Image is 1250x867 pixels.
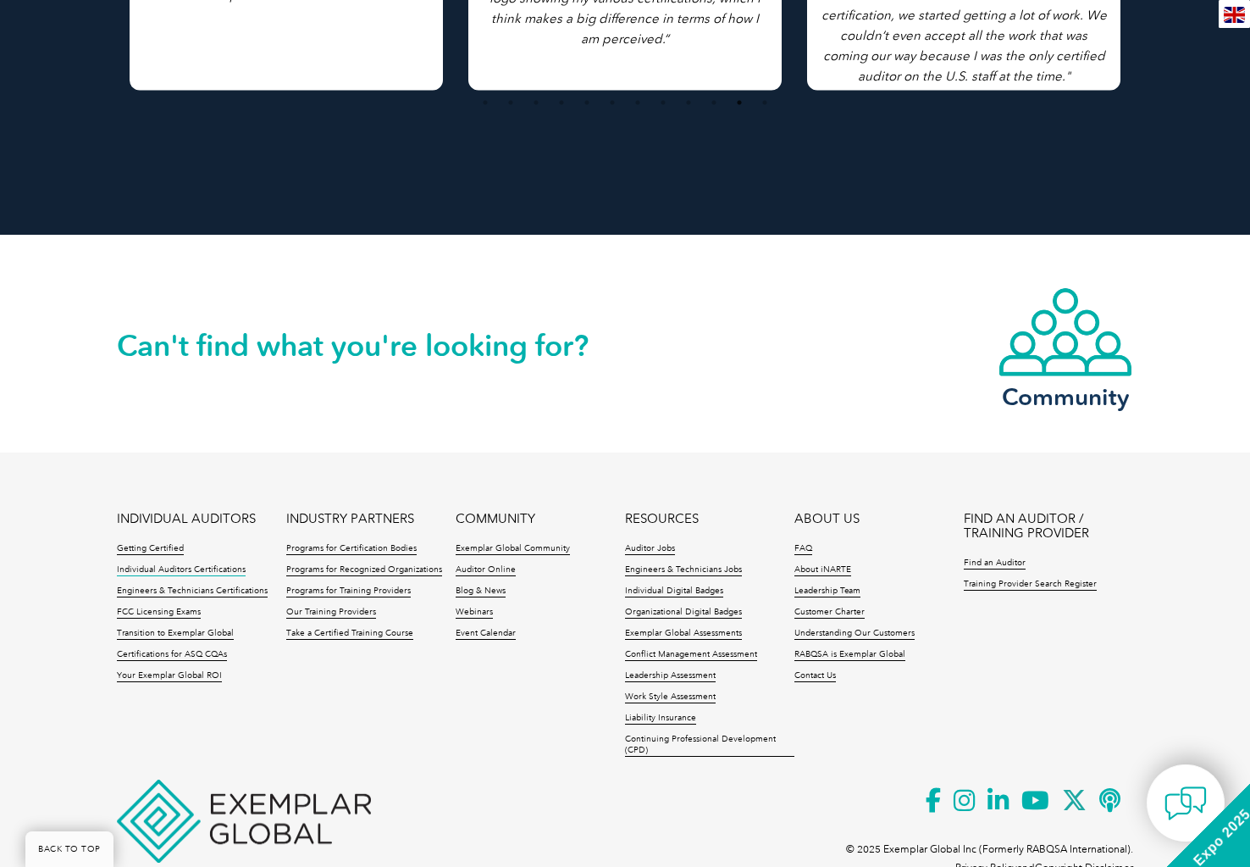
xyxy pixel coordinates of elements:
a: Event Calendar [456,628,516,640]
a: RABQSA is Exemplar Global [794,649,905,661]
img: en [1224,7,1245,23]
a: Webinars [456,607,493,619]
a: Programs for Recognized Organizations [286,564,442,576]
h2: Can't find what you're looking for? [117,332,625,359]
h3: Community [998,386,1133,408]
a: Leadership Team [794,586,860,597]
a: Programs for Training Providers [286,586,411,597]
a: RESOURCES [625,512,699,526]
img: Exemplar Global [117,780,371,863]
a: Getting Certified [117,543,184,555]
a: Leadership Assessment [625,670,716,682]
a: BACK TO TOP [25,831,113,867]
a: Understanding Our Customers [794,628,915,640]
a: Individual Auditors Certifications [117,564,246,576]
img: icon-community.webp [998,286,1133,378]
a: Engineers & Technicians Jobs [625,564,742,576]
a: Find an Auditor [964,558,1026,570]
a: FCC Licensing Exams [117,607,201,619]
p: © 2025 Exemplar Global Inc (Formerly RABQSA International). [846,840,1133,859]
button: 8 of 4 [655,94,672,111]
button: 4 of 4 [553,94,570,111]
a: INDUSTRY PARTNERS [286,512,414,526]
button: 11 of 4 [731,94,748,111]
a: Transition to Exemplar Global [117,628,234,640]
a: Take a Certified Training Course [286,628,413,640]
a: FIND AN AUDITOR / TRAINING PROVIDER [964,512,1133,541]
button: 9 of 4 [680,94,697,111]
a: Liability Insurance [625,713,696,725]
a: Programs for Certification Bodies [286,543,417,555]
a: Community [998,286,1133,408]
a: Work Style Assessment [625,692,716,703]
button: 10 of 4 [705,94,722,111]
a: Contact Us [794,670,836,682]
a: Blog & News [456,586,506,597]
a: Exemplar Global Community [456,543,570,555]
a: Exemplar Global Assessments [625,628,742,640]
a: FAQ [794,543,812,555]
button: 7 of 4 [629,94,646,111]
a: Engineers & Technicians Certifications [117,586,268,597]
a: Our Training Providers [286,607,376,619]
button: 2 of 4 [502,94,519,111]
a: Conflict Management Assessment [625,649,757,661]
a: Individual Digital Badges [625,586,723,597]
a: Certifications for ASQ CQAs [117,649,227,661]
button: 1 of 4 [477,94,494,111]
a: Training Provider Search Register [964,579,1097,591]
a: Auditor Jobs [625,543,675,555]
a: INDIVIDUAL AUDITORS [117,512,256,526]
a: About iNARTE [794,564,851,576]
a: COMMUNITY [456,512,535,526]
a: Continuing Professional Development (CPD) [625,734,794,757]
a: Auditor Online [456,564,516,576]
button: 3 of 4 [528,94,545,111]
button: 6 of 4 [604,94,621,111]
button: 12 of 4 [756,94,773,111]
a: Organizational Digital Badges [625,607,742,619]
button: 5 of 4 [578,94,595,111]
img: contact-chat.png [1164,782,1207,825]
a: Your Exemplar Global ROI [117,670,222,682]
a: Customer Charter [794,607,865,619]
a: ABOUT US [794,512,860,526]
